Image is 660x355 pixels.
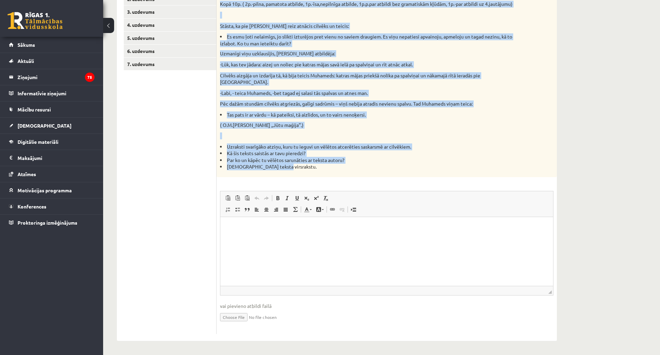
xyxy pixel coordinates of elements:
[220,33,519,47] li: Es esmu ļoti nelaimīgs, jo slikti izturējos pret vienu no saviem draugiem. Es viņu nepatiesi apva...
[283,194,292,203] a: Курсив (Ctrl+I)
[220,50,519,57] p: Uzmanīgi viņu uzklausījis, [PERSON_NAME] atbildēja:
[302,205,314,214] a: Цвет текста
[9,101,95,117] a: Mācību resursi
[18,150,95,166] legend: Maksājumi
[273,194,283,203] a: Полужирный (Ctrl+B)
[337,205,347,214] a: Убрать ссылку
[124,19,216,31] a: 4. uzdevums
[9,69,95,85] a: Ziņojumi75
[9,166,95,182] a: Atzīmes
[220,72,519,86] p: Cilvēks aizgāja un izdarīja tā, kā bija teicis Muhameds: katras mājas priekšā nolika pa spalviņai...
[271,205,281,214] a: По правому краю
[220,143,519,150] li: Uzraksti svarīgāko atziņu, kuru tu ieguvi un vēlētos atcerēties saskarsmē ar cilvēkiem.
[18,219,77,226] span: Proktoringa izmēģinājums
[18,85,95,101] legend: Informatīvie ziņojumi
[9,215,95,230] a: Proktoringa izmēģinājums
[220,122,519,129] p: ( O.M.[PERSON_NAME] ,,Jūtu maģija’’.)
[220,100,519,107] p: Pēc dažām stundām cilvēks atgriezās, galīgi sadrūmis – viņš nebija atradis nevienu spalvu. Tad Mu...
[252,205,262,214] a: По левому краю
[242,205,252,214] a: Цитата
[9,150,95,166] a: Maksājumi
[124,6,216,18] a: 3. uzdevums
[18,69,95,85] legend: Ziņojumi
[9,198,95,214] a: Konferences
[223,194,233,203] a: Вставить (Ctrl+V)
[233,205,242,214] a: Вставить / удалить маркированный список
[281,205,290,214] a: По ширине
[262,205,271,214] a: По центру
[220,150,519,157] li: Kā šis teksts saistās ar tavu pieredzi?
[223,205,233,214] a: Вставить / удалить нумерованный список
[124,32,216,44] a: 5. uzdevums
[262,194,271,203] a: Повторить (Ctrl+Y)
[18,203,46,209] span: Konferences
[18,187,72,193] span: Motivācijas programma
[292,194,302,203] a: Подчеркнутый (Ctrl+U)
[290,205,300,214] a: Математика
[8,12,63,29] a: Rīgas 1. Tālmācības vidusskola
[220,90,519,97] p: -Labi, - teica Muhameds, -bet tagad ej salasi tās spalvas un atnes man.
[9,37,95,53] a: Sākums
[220,302,553,310] span: vai pievieno atbildi failā
[9,134,95,150] a: Digitālie materiāli
[124,58,216,71] a: 7. uzdevums
[220,61,519,68] p: -Lūk, kas tev jādara: aizej un noliec pie katras mājas savā ielā pa spalviņai un rīt atnāc atkal.
[548,290,552,294] span: Перетащите для изменения размера
[220,23,519,30] p: Stāsta, ka pie [PERSON_NAME] reiz atnācis cilvēks un teicis:
[18,122,71,129] span: [DEMOGRAPHIC_DATA]
[9,182,95,198] a: Motivācijas programma
[302,194,311,203] a: Подстрочный индекс
[9,53,95,69] a: Aktuāli
[18,139,58,145] span: Digitālie materiāli
[9,85,95,101] a: Informatīvie ziņojumi
[220,163,519,170] li: [DEMOGRAPHIC_DATA] teksta virsrakstu.
[85,73,95,82] i: 75
[18,106,51,112] span: Mācību resursi
[252,194,262,203] a: Отменить (Ctrl+Z)
[233,194,242,203] a: Вставить только текст (Ctrl+Shift+V)
[314,205,326,214] a: Цвет фона
[328,205,337,214] a: Вставить/Редактировать ссылку (Ctrl+K)
[220,217,553,286] iframe: Визуальный текстовый редактор, wiswyg-editor-user-answer-47024843511220
[9,118,95,133] a: [DEMOGRAPHIC_DATA]
[242,194,252,203] a: Вставить из Word
[220,157,519,164] li: Par ko un kāpēc tu vēlētos sarunāties ar teksta autoru?
[18,42,35,48] span: Sākums
[311,194,321,203] a: Надстрочный индекс
[124,45,216,57] a: 6. uzdevums
[18,58,34,64] span: Aktuāli
[220,111,519,118] li: Tas pats ir ar vārdu – kā pateiksi, tā aizlidos, un to vairs nenoķersi.
[220,1,519,8] p: Kopā 10p. ( 2p.-pilna, pamatota atbilde, 1p.-īsa,nepilnīga atbilde, 1p.p.par atbildi bez gramatis...
[18,171,36,177] span: Atzīmes
[321,194,331,203] a: Убрать форматирование
[349,205,358,214] a: Вставить разрыв страницы для печати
